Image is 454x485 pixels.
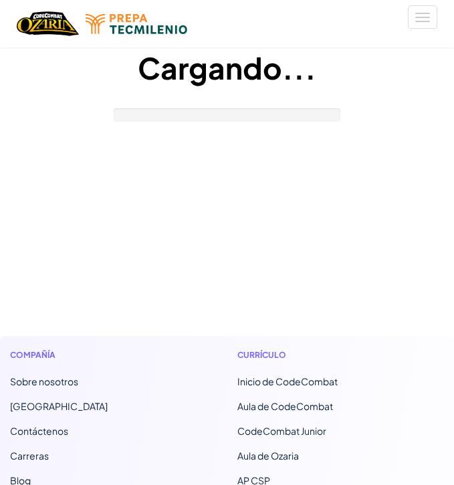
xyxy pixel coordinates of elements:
a: Aula de CodeCombat [237,400,333,412]
a: [GEOGRAPHIC_DATA] [10,400,108,412]
a: Ozaria by CodeCombat logo [17,10,79,37]
a: Carreras [10,450,49,462]
img: Tecmilenio logo [86,14,187,34]
a: Sobre nosotros [10,375,78,387]
span: Contáctenos [10,425,68,437]
img: Home [17,10,79,37]
h1: Currículo [237,349,445,361]
a: Aula de Ozaria [237,450,299,462]
a: CodeCombat Junior [237,425,326,437]
span: Inicio de CodeCombat [237,375,338,387]
h1: Compañía [10,349,217,361]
